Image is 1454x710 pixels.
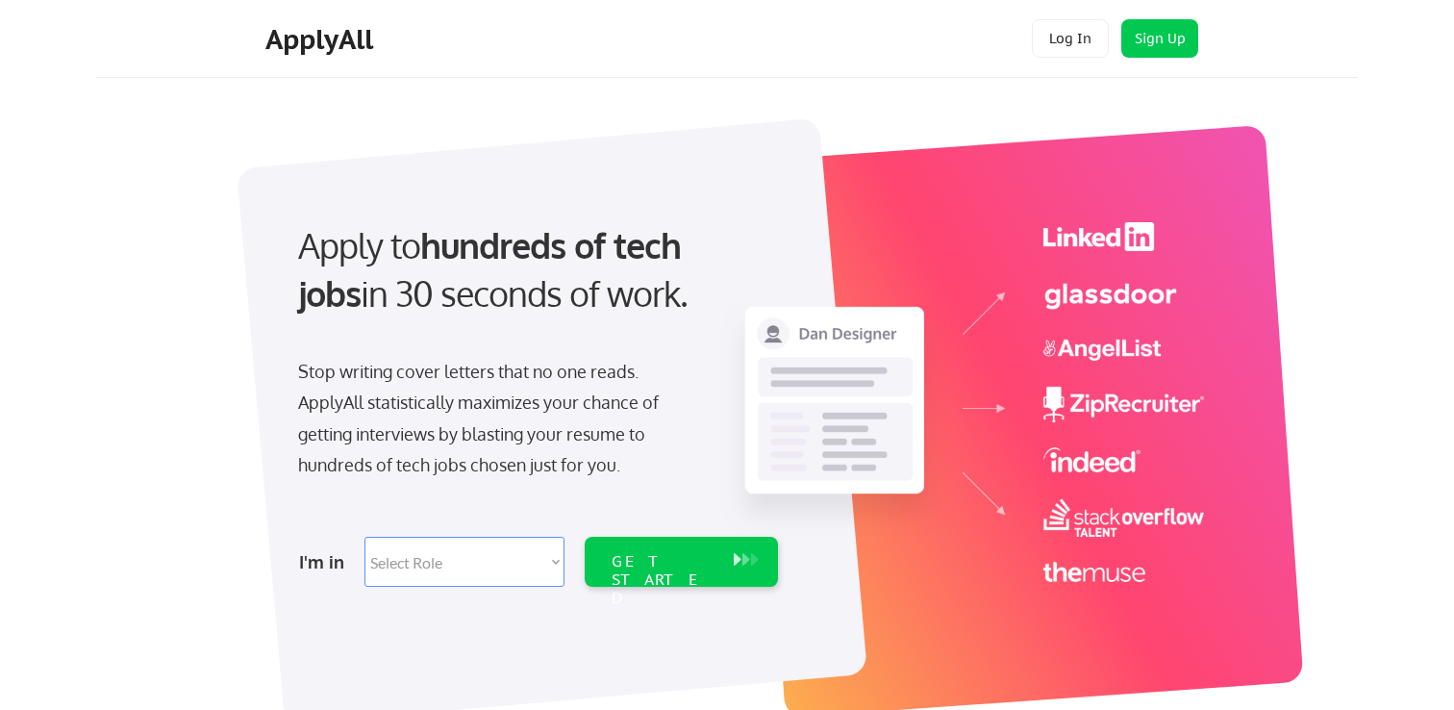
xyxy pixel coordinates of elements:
div: Apply to in 30 seconds of work. [298,221,770,318]
strong: hundreds of tech jobs [298,223,689,315]
button: Sign Up [1121,19,1198,58]
button: Log In [1032,19,1109,58]
div: ApplyAll [265,23,379,56]
div: GET STARTED [612,552,714,608]
div: I'm in [299,546,353,577]
div: Stop writing cover letters that no one reads. ApplyAll statistically maximizes your chance of get... [298,356,693,481]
